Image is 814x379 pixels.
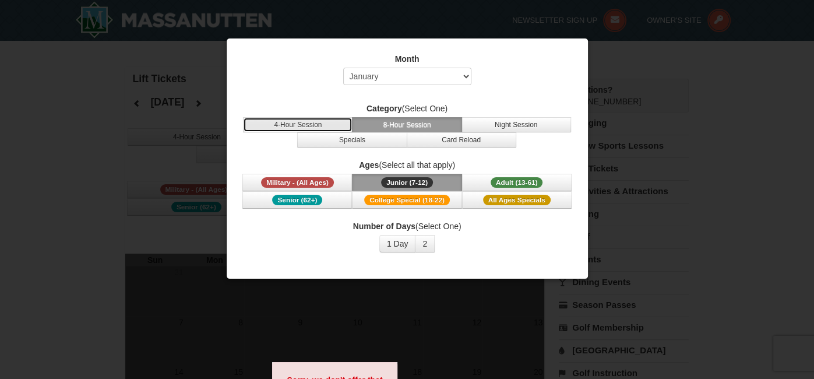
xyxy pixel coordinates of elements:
button: Adult (13-61) [462,174,572,191]
button: 2 [415,235,435,252]
label: (Select all that apply) [241,159,573,171]
span: College Special (18-22) [364,195,450,205]
span: Military - (All Ages) [261,177,334,188]
span: All Ages Specials [483,195,551,205]
button: Military - (All Ages) [242,174,352,191]
button: 8-Hour Session [352,117,461,132]
button: Senior (62+) [242,191,352,209]
strong: Number of Days [353,222,415,231]
button: Specials [297,132,407,148]
button: Card Reload [407,132,516,148]
span: Senior (62+) [272,195,322,205]
button: 1 Day [379,235,416,252]
strong: Ages [359,160,379,170]
span: Junior (7-12) [381,177,433,188]
button: College Special (18-22) [352,191,461,209]
label: (Select One) [241,220,573,232]
button: Night Session [461,117,571,132]
button: Junior (7-12) [352,174,461,191]
button: 4-Hour Session [243,117,353,132]
label: (Select One) [241,103,573,114]
button: All Ages Specials [462,191,572,209]
strong: Month [395,54,420,64]
strong: Category [367,104,402,113]
span: Adult (13-61) [491,177,543,188]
